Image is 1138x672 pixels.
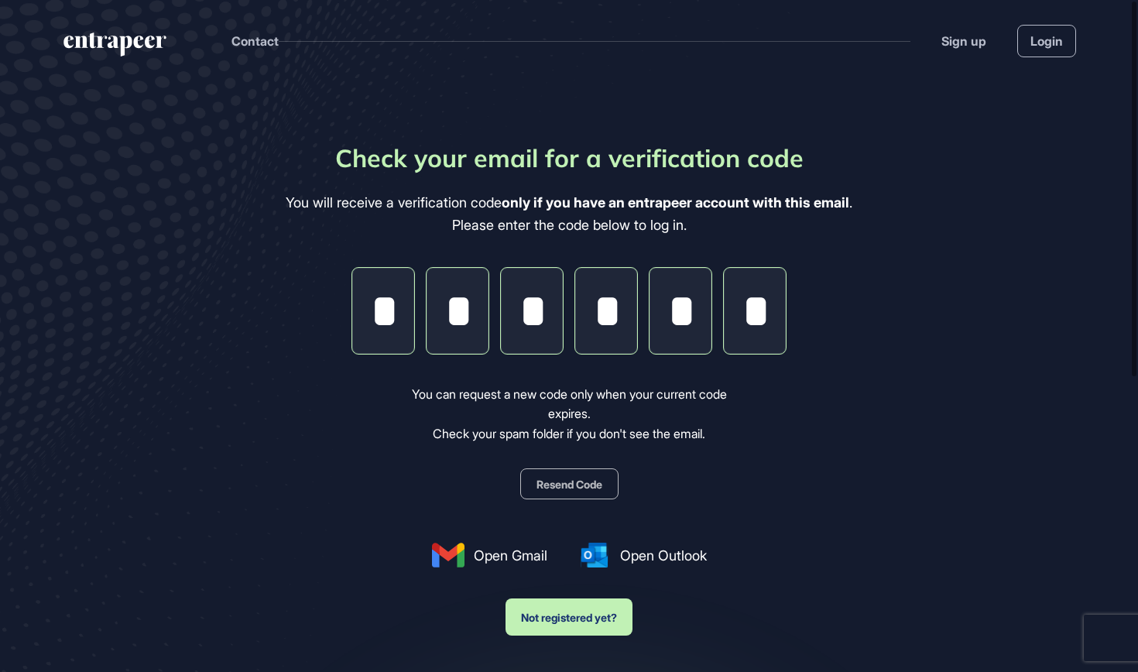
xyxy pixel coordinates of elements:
[620,545,707,566] span: Open Outlook
[62,33,168,62] a: entrapeer-logo
[286,192,852,237] div: You will receive a verification code . Please enter the code below to log in.
[941,32,986,50] a: Sign up
[474,545,547,566] span: Open Gmail
[502,194,849,211] b: only if you have an entrapeer account with this email
[432,543,547,567] a: Open Gmail
[335,139,804,177] div: Check your email for a verification code
[390,385,749,444] div: You can request a new code only when your current code expires. Check your spam folder if you don...
[506,598,632,636] button: Not registered yet?
[231,31,279,51] button: Contact
[520,468,619,499] button: Resend Code
[1017,25,1076,57] a: Login
[578,543,707,567] a: Open Outlook
[506,583,632,636] a: Not registered yet?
